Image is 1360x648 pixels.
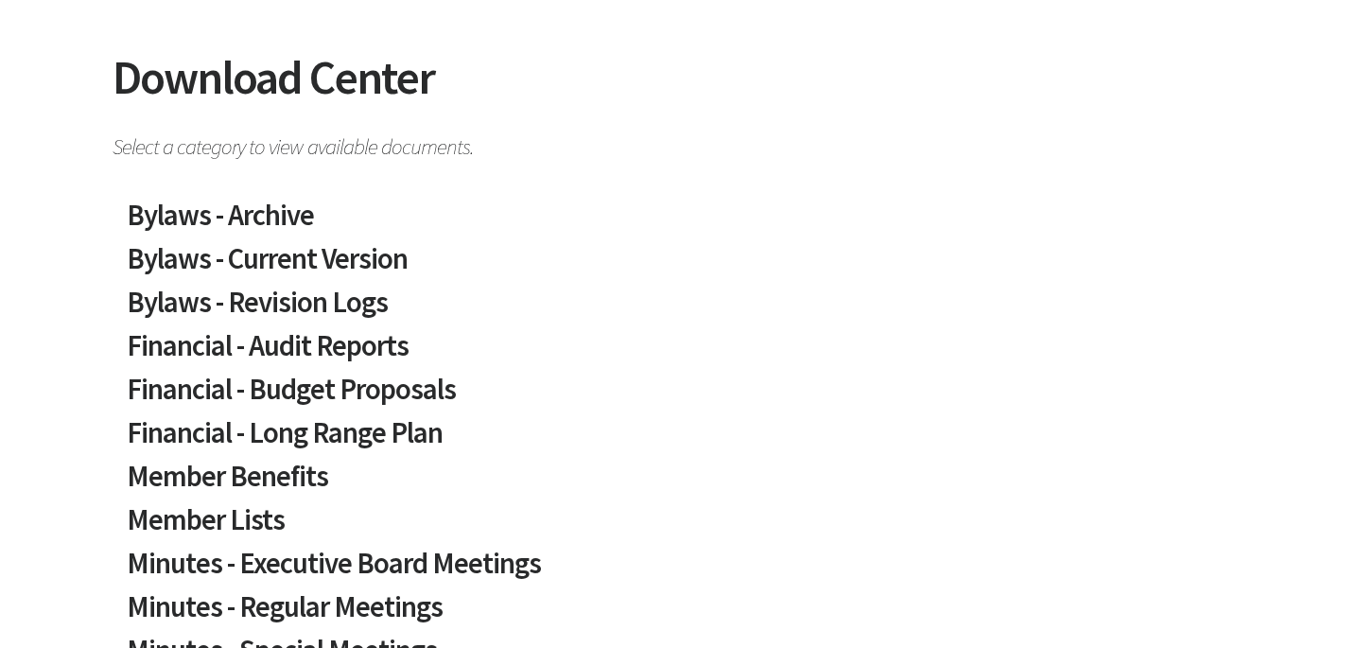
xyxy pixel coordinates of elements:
a: Bylaws - Archive [127,201,1233,244]
a: Financial - Long Range Plan [127,418,1233,462]
a: Minutes - Regular Meetings [127,592,1233,636]
a: Member Lists [127,505,1233,549]
a: Financial - Budget Proposals [127,375,1233,418]
h2: Download Center [113,54,1247,125]
a: Member Benefits [127,462,1233,505]
a: Bylaws - Revision Logs [127,288,1233,331]
a: Bylaws - Current Version [127,244,1233,288]
span: Select a category to view available documents. [113,125,1247,158]
a: Minutes - Executive Board Meetings [127,549,1233,592]
a: Financial - Audit Reports [127,331,1233,375]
